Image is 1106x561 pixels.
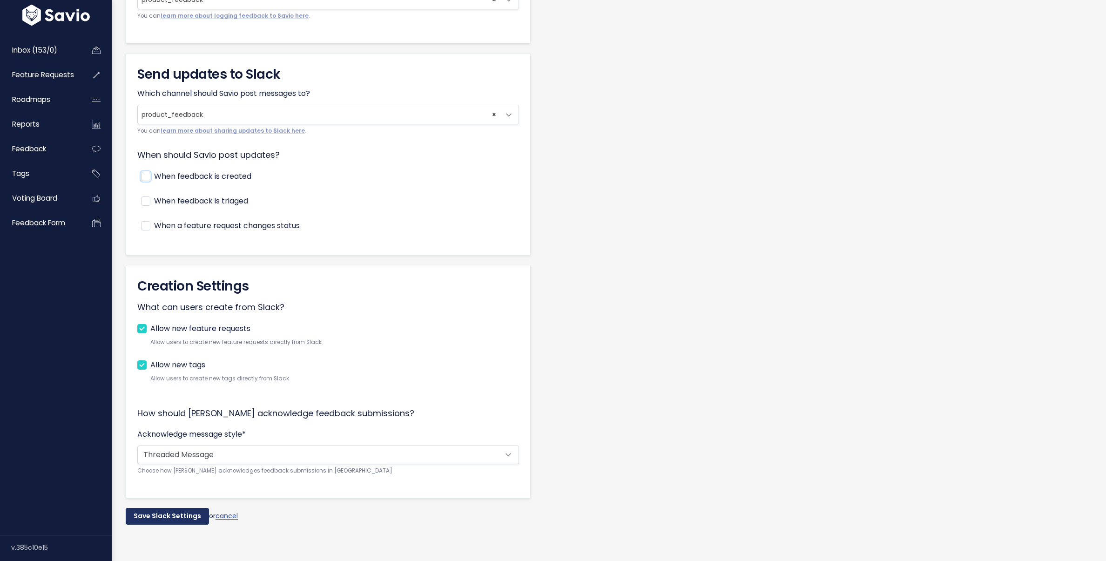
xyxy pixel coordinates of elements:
div: or [126,508,531,525]
span: Feedback [12,144,46,154]
a: learn more about logging feedback to Savio here [161,12,309,20]
a: learn more about sharing updates to Slack here [161,127,305,135]
small: You can . [137,11,519,21]
a: Feedback form [2,212,77,234]
a: Tags [2,163,77,184]
span: product_feedback [138,105,500,124]
h3: Creation Settings [137,277,519,296]
span: × [492,105,496,124]
h3: Send updates to Slack [137,65,519,84]
div: v.385c10e15 [11,535,112,560]
span: Feature Requests [12,70,74,80]
p: What can users create from Slack? [137,300,519,315]
span: product_feedback [137,105,519,124]
small: Allow users to create new tags directly from Slack [150,374,519,384]
span: Voting Board [12,193,57,203]
small: Choose how [PERSON_NAME] acknowledges feedback submissions in [GEOGRAPHIC_DATA] [137,466,519,476]
span: Roadmaps [12,95,50,104]
label: Which channel should Savio post messages to? [137,88,310,99]
label: When feedback is triaged [154,195,248,208]
a: cancel [216,511,238,520]
a: Reports [2,114,77,135]
label: When feedback is created [154,170,251,183]
span: Feedback form [12,218,65,228]
img: logo-white.9d6f32f41409.svg [20,4,92,25]
span: Reports [12,119,40,129]
label: When a feature request changes status [154,219,300,233]
small: Allow users to create new feature requests directly from Slack [150,338,519,347]
span: Inbox (153/0) [12,45,57,55]
label: Allow new tags [150,358,205,372]
label: Allow new feature requests [150,322,250,336]
span: Tags [12,169,29,178]
a: Voting Board [2,188,77,209]
small: You can . [137,126,519,136]
a: Feature Requests [2,64,77,86]
p: How should [PERSON_NAME] acknowledge feedback submissions? [137,406,519,421]
a: Feedback [2,138,77,160]
a: Roadmaps [2,89,77,110]
input: Save Slack Settings [126,508,209,525]
label: Acknowledge message style [137,429,246,440]
p: When should Savio post updates? [137,148,519,162]
a: Inbox (153/0) [2,40,77,61]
